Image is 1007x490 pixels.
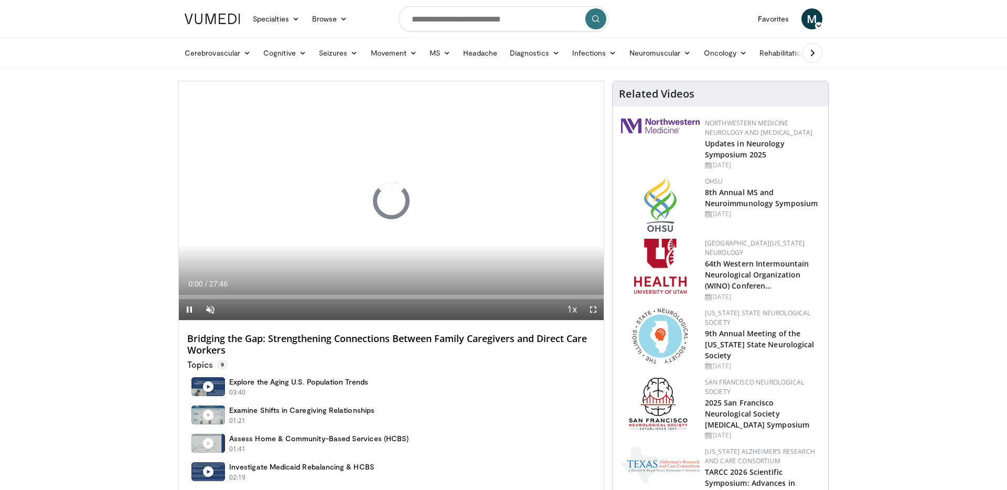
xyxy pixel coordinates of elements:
video-js: Video Player [179,81,604,321]
a: Favorites [752,8,795,29]
a: 64th Western Intermountain Neurological Organization (WINO) Conferen… [705,259,809,291]
a: Cognitive [257,42,313,63]
p: 02:19 [229,473,246,482]
a: [GEOGRAPHIC_DATA][US_STATE] Neurology [705,239,805,257]
p: Topics [187,359,228,370]
div: [DATE] [705,209,820,219]
a: Northwestern Medicine Neurology and [MEDICAL_DATA] [705,119,813,137]
p: 01:21 [229,416,246,425]
img: VuMedi Logo [185,14,240,24]
a: Updates in Neurology Symposium 2025 [705,139,785,159]
button: Unmute [200,299,221,320]
a: Cerebrovascular [178,42,257,63]
span: 27:46 [209,280,228,288]
a: Specialties [247,8,306,29]
a: Browse [306,8,354,29]
button: Playback Rate [562,299,583,320]
div: [DATE] [705,292,820,302]
a: 2025 San Francisco Neurological Society [MEDICAL_DATA] Symposium [705,398,809,430]
a: 9th Annual Meeting of the [US_STATE] State Neurological Society [705,328,815,360]
img: c78a2266-bcdd-4805-b1c2-ade407285ecb.png.150x105_q85_autocrop_double_scale_upscale_version-0.2.png [621,447,700,484]
a: Seizures [313,42,365,63]
a: Rehabilitation [753,42,811,63]
img: da959c7f-65a6-4fcf-a939-c8c702e0a770.png.150x105_q85_autocrop_double_scale_upscale_version-0.2.png [644,177,677,232]
a: Neuromuscular [623,42,698,63]
a: [US_STATE] State Neurological Society [705,308,811,327]
h4: Investigate Medicaid Rebalancing & HCBS [229,462,374,472]
button: Pause [179,299,200,320]
p: 03:40 [229,388,246,397]
button: Fullscreen [583,299,604,320]
a: Movement [365,42,424,63]
a: 8th Annual MS and Neuroimmunology Symposium [705,187,818,208]
div: [DATE] [705,361,820,371]
div: Progress Bar [179,295,604,299]
h4: Assess Home & Community-Based Services (HCBS) [229,434,409,443]
a: Infections [566,42,623,63]
img: f6362829-b0a3-407d-a044-59546adfd345.png.150x105_q85_autocrop_double_scale_upscale_version-0.2.png [634,239,687,294]
div: [DATE] [705,161,820,170]
a: [US_STATE] Alzheimer’s Research and Care Consortium [705,447,815,465]
a: OHSU [705,177,723,186]
h4: Bridging the Gap: Strengthening Connections Between Family Caregivers and Direct Care Workers [187,333,595,356]
p: 01:41 [229,444,246,454]
span: / [205,280,207,288]
a: Oncology [698,42,754,63]
img: 71a8b48c-8850-4916-bbdd-e2f3ccf11ef9.png.150x105_q85_autocrop_double_scale_upscale_version-0.2.png [633,308,688,364]
span: 0:00 [188,280,202,288]
a: Diagnostics [504,42,566,63]
div: [DATE] [705,431,820,440]
h4: Explore the Aging U.S. Population Trends [229,377,368,387]
span: 9 [217,359,228,370]
a: San Francisco Neurological Society [705,378,804,396]
h4: Related Videos [619,88,694,100]
h4: Examine Shifts in Caregiving Relationships [229,406,374,415]
a: Headache [457,42,504,63]
a: M [801,8,822,29]
a: MS [423,42,457,63]
img: 2a462fb6-9365-492a-ac79-3166a6f924d8.png.150x105_q85_autocrop_double_scale_upscale_version-0.2.jpg [621,119,700,133]
img: ad8adf1f-d405-434e-aebe-ebf7635c9b5d.png.150x105_q85_autocrop_double_scale_upscale_version-0.2.png [629,378,692,433]
input: Search topics, interventions [399,6,608,31]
